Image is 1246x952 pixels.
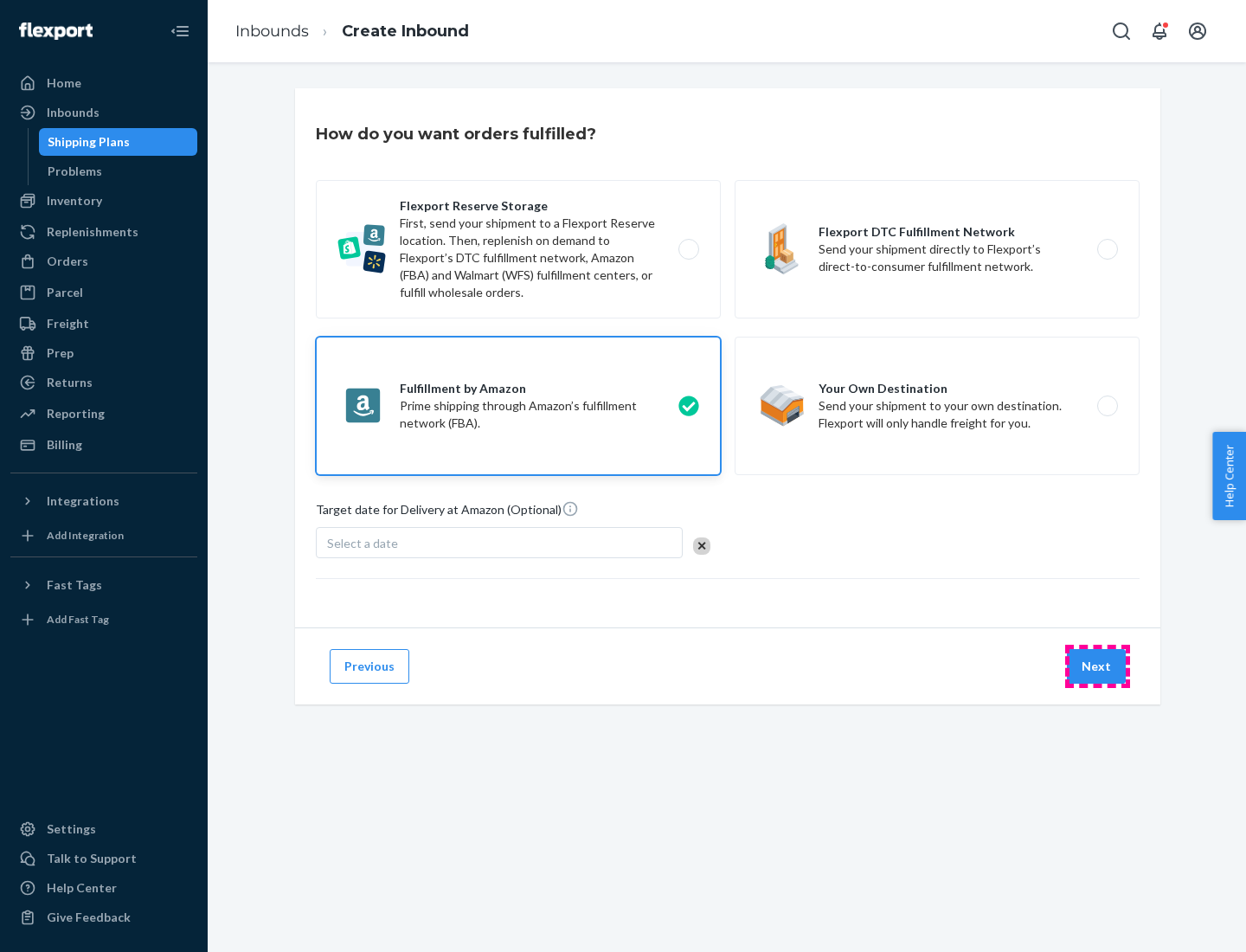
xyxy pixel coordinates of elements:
[47,528,124,543] div: Add Integration
[47,192,102,209] div: Inventory
[342,22,469,41] a: Create Inbound
[47,284,83,301] div: Parcel
[47,223,138,241] div: Replenishments
[47,820,96,838] div: Settings
[47,492,119,510] div: Integrations
[47,374,93,391] div: Returns
[1142,14,1177,48] button: Open notifications
[10,369,197,396] a: Returns
[10,571,197,599] button: Fast Tags
[48,163,102,180] div: Problems
[47,315,89,332] div: Freight
[10,522,197,550] a: Add Integration
[10,99,197,126] a: Inbounds
[48,133,130,151] div: Shipping Plans
[47,405,105,422] div: Reporting
[327,536,398,550] span: Select a date
[1104,14,1139,48] button: Open Search Box
[1067,649,1126,684] button: Next
[47,879,117,897] div: Help Center
[10,279,197,306] a: Parcel
[330,649,409,684] button: Previous
[10,218,197,246] a: Replenishments
[316,500,579,525] span: Target date for Delivery at Amazon (Optional)
[47,74,81,92] div: Home
[19,23,93,40] img: Flexport logo
[47,909,131,926] div: Give Feedback
[10,904,197,931] button: Give Feedback
[10,248,197,275] a: Orders
[47,104,100,121] div: Inbounds
[10,69,197,97] a: Home
[10,487,197,515] button: Integrations
[47,576,102,594] div: Fast Tags
[1180,14,1215,48] button: Open account menu
[222,6,483,57] ol: breadcrumbs
[10,845,197,872] a: Talk to Support
[235,22,309,41] a: Inbounds
[47,612,109,627] div: Add Fast Tag
[10,874,197,902] a: Help Center
[1212,432,1246,520] button: Help Center
[10,431,197,459] a: Billing
[10,815,197,843] a: Settings
[10,339,197,367] a: Prep
[10,400,197,428] a: Reporting
[10,606,197,634] a: Add Fast Tag
[316,123,596,145] h3: How do you want orders fulfilled?
[47,253,88,270] div: Orders
[47,436,82,453] div: Billing
[47,344,74,362] div: Prep
[10,310,197,338] a: Freight
[163,14,197,48] button: Close Navigation
[39,158,198,185] a: Problems
[47,850,137,867] div: Talk to Support
[39,128,198,156] a: Shipping Plans
[10,187,197,215] a: Inventory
